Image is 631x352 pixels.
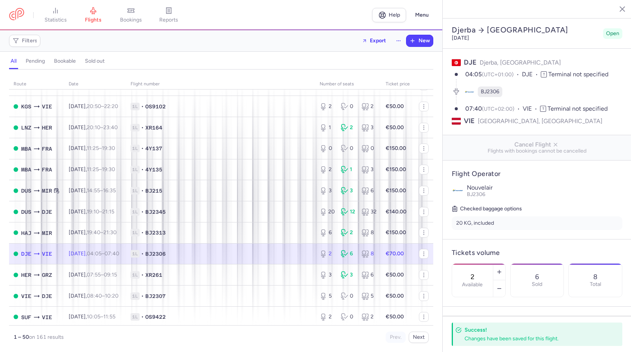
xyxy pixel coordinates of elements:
a: flights [74,7,112,23]
time: 04:05 [465,71,482,78]
span: statistics [45,17,67,23]
strong: €150.00 [386,229,406,236]
span: bookings [120,17,142,23]
span: (UTC+02:00) [482,106,514,112]
div: 1 [320,124,335,131]
span: 1L [131,103,140,110]
div: 12 [341,208,356,216]
span: 1L [131,229,140,236]
time: 19:10 [87,208,99,215]
span: BJ2306 [481,88,499,96]
div: 0 [341,292,356,300]
p: Sold [532,281,542,287]
span: – [87,272,117,278]
span: [DATE], [69,103,118,110]
span: FRA [42,165,52,174]
span: GRZ [42,271,52,279]
time: 20:10 [87,124,100,131]
label: Available [462,282,483,288]
span: – [87,250,119,257]
div: 8 [362,229,377,236]
span: [DATE], [69,250,119,257]
span: flights [85,17,102,23]
div: 3 [341,187,356,195]
a: statistics [37,7,74,23]
span: [DATE], [69,293,119,299]
time: 20:50 [87,103,101,110]
span: Terminal not specified [548,71,608,78]
div: 20 [320,208,335,216]
button: Menu [411,8,433,22]
span: • [141,271,144,279]
span: BJ2313 [145,229,166,236]
span: – [87,313,115,320]
div: 3 [341,271,356,279]
span: 1L [131,208,140,216]
span: 1L [131,250,140,258]
span: 1L [131,271,140,279]
div: 2 [341,229,356,236]
time: 22:20 [104,103,118,110]
div: 0 [362,145,377,152]
div: 0 [341,313,356,321]
span: – [87,293,119,299]
span: – [87,208,114,215]
span: on 161 results [29,334,64,340]
span: BJ215 [145,187,162,195]
time: 07:40 [465,105,482,112]
div: 5 [362,292,377,300]
span: 1L [131,166,140,173]
strong: €140.00 [386,208,406,215]
span: Djerba, [GEOGRAPHIC_DATA] [480,59,561,66]
time: 19:30 [102,166,115,173]
strong: €150.00 [386,187,406,194]
span: LNZ [21,124,31,132]
span: HER [21,271,31,279]
span: – [87,124,118,131]
div: 6 [341,250,356,258]
span: 1L [131,292,140,300]
h4: Flight Operator [452,170,622,178]
span: • [141,166,144,173]
span: – [87,166,115,173]
strong: €50.00 [386,103,404,110]
div: 3 [320,271,335,279]
span: VIE [523,105,540,113]
span: Terminal not specified [548,105,608,112]
button: Next [409,332,429,343]
h4: bookable [54,58,76,65]
li: 20 KG, included [452,216,622,230]
div: 2 [320,313,335,321]
span: 1L [131,187,140,195]
span: T [540,106,546,112]
div: 6 [362,271,377,279]
span: (UTC+01:00) [482,71,514,78]
span: reports [159,17,178,23]
div: 3 [362,166,377,173]
span: MBA [21,165,31,174]
div: 3 [320,187,335,195]
p: Nouvelair [467,184,622,191]
span: Export [370,38,386,43]
span: Flights with bookings cannot be cancelled [449,148,625,154]
span: [DATE], [69,124,118,131]
div: 0 [341,103,356,110]
div: 2 [362,313,377,321]
span: [DATE], [69,208,114,215]
time: 11:25 [87,145,99,151]
span: BJ2345 [145,208,166,216]
span: VIE [42,102,52,111]
span: 4Y137 [145,145,162,152]
span: XR261 [145,271,162,279]
img: Nouvelair logo [452,184,464,196]
span: – [87,145,115,151]
span: BJ2306 [145,250,166,258]
h5: Checked baggage options [452,204,622,213]
span: DJE [21,250,31,258]
p: 8 [593,273,597,281]
time: 07:40 [105,250,119,257]
time: 10:05 [87,313,100,320]
span: XR164 [145,124,162,131]
span: OS9102 [145,103,166,110]
span: MIR [42,187,52,195]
